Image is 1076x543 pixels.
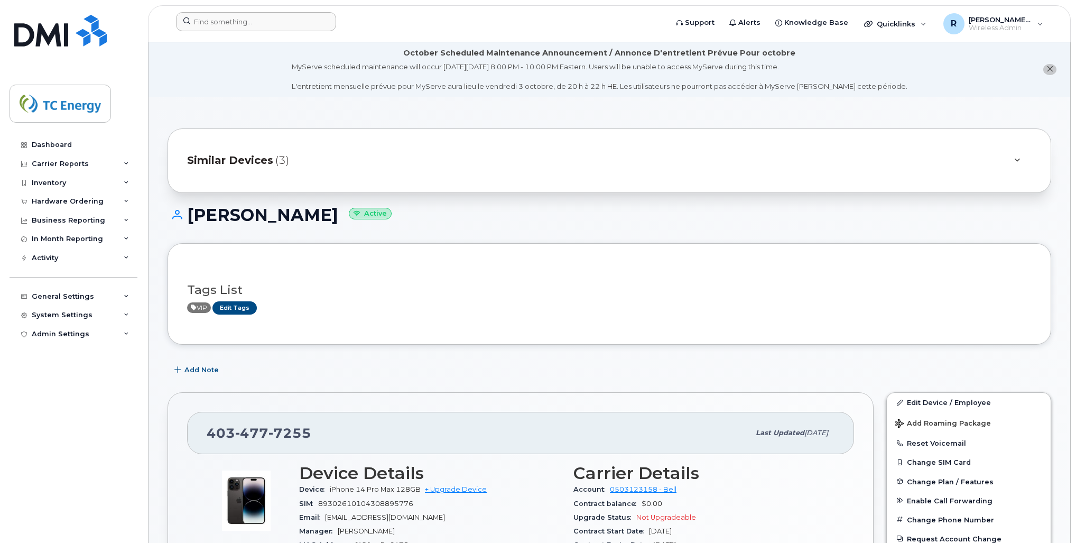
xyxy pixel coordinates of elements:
[187,283,1032,297] h3: Tags List
[338,527,395,535] span: [PERSON_NAME]
[212,301,257,315] a: Edit Tags
[299,485,330,493] span: Device
[235,425,268,441] span: 477
[610,485,676,493] a: 0503123158 - Bell
[804,429,828,437] span: [DATE]
[268,425,311,441] span: 7255
[168,361,228,380] button: Add Note
[573,485,610,493] span: Account
[187,302,211,313] span: Active
[1043,64,1056,75] button: close notification
[887,412,1051,434] button: Add Roaming Package
[299,513,325,521] span: Email
[325,513,445,521] span: [EMAIL_ADDRESS][DOMAIN_NAME]
[425,485,487,493] a: + Upgrade Device
[573,513,636,521] span: Upgrade Status
[1030,497,1068,535] iframe: Messenger Launcher
[403,48,795,59] div: October Scheduled Maintenance Announcement / Annonce D'entretient Prévue Pour octobre
[299,527,338,535] span: Manager
[642,500,662,508] span: $0.00
[168,206,1051,224] h1: [PERSON_NAME]
[887,393,1051,412] a: Edit Device / Employee
[207,425,311,441] span: 403
[318,500,413,508] span: 89302610104308895776
[756,429,804,437] span: Last updated
[895,419,991,429] span: Add Roaming Package
[299,464,561,483] h3: Device Details
[215,469,278,532] img: image20231002-3703462-by0d28.jpeg
[275,153,289,168] span: (3)
[907,477,994,485] span: Change Plan / Features
[887,472,1051,491] button: Change Plan / Features
[187,153,273,168] span: Similar Devices
[636,513,696,521] span: Not Upgradeable
[649,527,672,535] span: [DATE]
[887,491,1051,510] button: Enable Call Forwarding
[573,527,649,535] span: Contract Start Date
[299,500,318,508] span: SIM
[349,208,392,220] small: Active
[887,453,1051,472] button: Change SIM Card
[573,464,835,483] h3: Carrier Details
[887,434,1051,453] button: Reset Voicemail
[907,496,992,504] span: Enable Call Forwarding
[573,500,642,508] span: Contract balance
[292,62,907,91] div: MyServe scheduled maintenance will occur [DATE][DATE] 8:00 PM - 10:00 PM Eastern. Users will be u...
[330,485,421,493] span: iPhone 14 Pro Max 128GB
[887,510,1051,529] button: Change Phone Number
[184,365,219,375] span: Add Note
